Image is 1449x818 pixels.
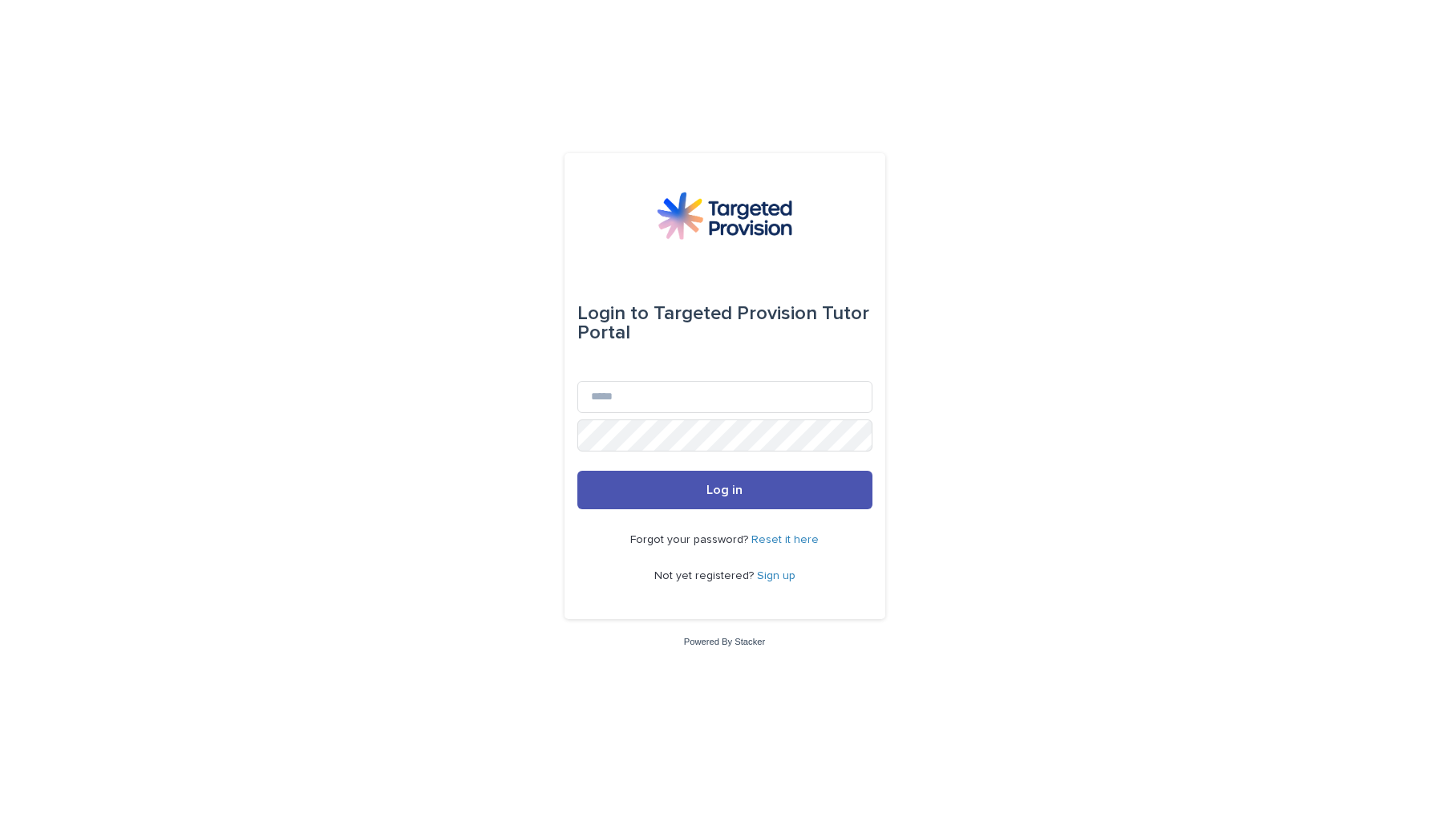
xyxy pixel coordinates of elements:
span: Not yet registered? [654,570,757,581]
img: M5nRWzHhSzIhMunXDL62 [657,192,791,240]
a: Reset it here [751,534,819,545]
span: Forgot your password? [630,534,751,545]
div: Targeted Provision Tutor Portal [577,291,872,355]
button: Log in [577,471,872,509]
span: Log in [706,484,743,496]
span: Login to [577,304,649,323]
a: Sign up [757,570,795,581]
a: Powered By Stacker [684,637,765,646]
